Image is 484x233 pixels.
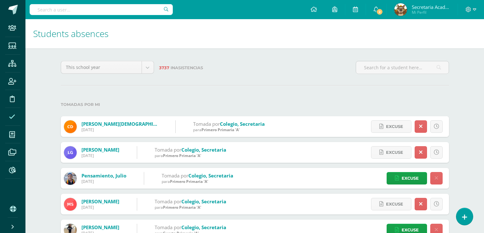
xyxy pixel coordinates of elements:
[201,127,240,132] span: Primero Primaria 'A'
[220,121,265,127] a: Colegio, Secretaria
[159,65,169,70] span: 3737
[371,146,411,159] a: Excuse
[155,224,181,230] span: Tomada por
[376,8,383,15] span: 2
[81,153,119,158] div: [DATE]
[386,147,403,158] span: Excuse
[371,120,411,133] a: Excuse
[61,61,154,73] a: This school year
[188,172,233,179] a: Colegio, Secretaria
[61,98,449,111] label: Tomadas por mi
[155,147,181,153] span: Tomada por
[64,120,77,133] img: 64b36ecc852536fc211e5b04ce399c1e.png
[155,153,226,158] div: para
[81,179,126,184] div: [DATE]
[81,172,126,179] a: Pensamiento, Julio
[387,172,427,184] a: Excuse
[81,121,172,127] a: [PERSON_NAME][DEMOGRAPHIC_DATA]
[193,121,220,127] span: Tomada por
[81,224,119,230] a: [PERSON_NAME]
[371,198,411,210] a: Excuse
[155,198,181,205] span: Tomada por
[386,198,403,210] span: Excuse
[64,198,77,211] img: 09232247c0b0cbaecf764a960ba4c456.png
[81,205,119,210] div: [DATE]
[412,4,450,10] span: Secretaria Académica
[170,179,208,184] span: Primero Primaria 'A'
[356,61,449,74] input: Search for a student here…
[155,205,226,210] div: para
[64,146,77,159] img: b92440344b3d73866b68ef08ef12be29.png
[33,27,109,40] span: Students absences
[163,153,201,158] span: Primero Primaria 'A'
[64,172,77,185] img: 6e7454127d5b9f660b61043954dc5ce8.png
[162,172,188,179] span: Tomada por
[394,3,407,16] img: d6a28b792dbf0ce41b208e57d9de1635.png
[30,4,173,15] input: Search a user…
[162,179,233,184] div: para
[163,205,201,210] span: Primero Primaria 'A'
[181,198,226,205] a: Colegio, Secretaria
[412,10,450,15] span: Mi Perfil
[81,198,119,205] a: [PERSON_NAME]
[66,61,137,73] span: This school year
[386,121,403,132] span: Excuse
[181,224,226,230] a: Colegio, Secretaria
[81,127,158,132] div: [DATE]
[181,147,226,153] a: Colegio, Secretaria
[402,172,419,184] span: Excuse
[171,65,203,70] span: Inasistencias
[193,127,265,132] div: para
[81,147,119,153] a: [PERSON_NAME]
